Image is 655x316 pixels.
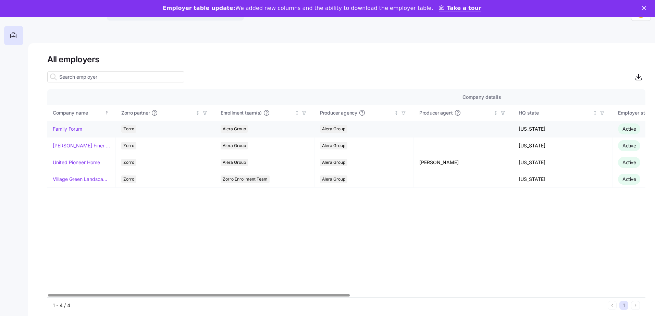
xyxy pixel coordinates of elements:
[439,5,482,12] a: Take a tour
[195,110,200,115] div: Not sorted
[53,159,100,166] a: United Pioneer Home
[513,171,613,188] td: [US_STATE]
[104,110,109,115] div: Sorted ascending
[622,176,636,182] span: Active
[47,105,116,121] th: Company nameSorted ascending
[116,105,215,121] th: Zorro partnerNot sorted
[513,105,613,121] th: HQ stateNot sorted
[322,125,345,133] span: Alera Group
[47,71,184,82] input: Search employer
[223,159,246,166] span: Alera Group
[513,121,613,137] td: [US_STATE]
[414,154,513,171] td: [PERSON_NAME]
[163,5,235,11] b: Employer table update:
[493,110,498,115] div: Not sorted
[622,143,636,148] span: Active
[123,125,134,133] span: Zorro
[394,110,399,115] div: Not sorted
[295,110,299,115] div: Not sorted
[123,142,134,149] span: Zorro
[215,105,314,121] th: Enrollment team(s)Not sorted
[223,142,246,149] span: Alera Group
[419,109,453,116] span: Producer agent
[47,54,645,65] h1: All employers
[314,105,414,121] th: Producer agencyNot sorted
[642,6,649,10] div: Close
[320,109,357,116] span: Producer agency
[513,137,613,154] td: [US_STATE]
[53,176,110,183] a: Village Green Landscapes
[608,301,617,310] button: Previous page
[622,126,636,132] span: Active
[322,159,345,166] span: Alera Group
[622,159,636,165] span: Active
[53,142,110,149] a: [PERSON_NAME] Finer Meats
[593,110,597,115] div: Not sorted
[53,109,103,117] div: Company name
[221,109,262,116] span: Enrollment team(s)
[123,175,134,183] span: Zorro
[619,301,628,310] button: 1
[123,159,134,166] span: Zorro
[163,5,433,12] div: We added new columns and the ability to download the employer table.
[322,175,345,183] span: Alera Group
[322,142,345,149] span: Alera Group
[121,109,150,116] span: Zorro partner
[414,105,513,121] th: Producer agentNot sorted
[513,154,613,171] td: [US_STATE]
[631,301,640,310] button: Next page
[223,175,268,183] span: Zorro Enrollment Team
[53,126,82,132] a: Family Forum
[519,109,591,117] div: HQ state
[53,302,605,309] div: 1 - 4 / 4
[223,125,246,133] span: Alera Group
